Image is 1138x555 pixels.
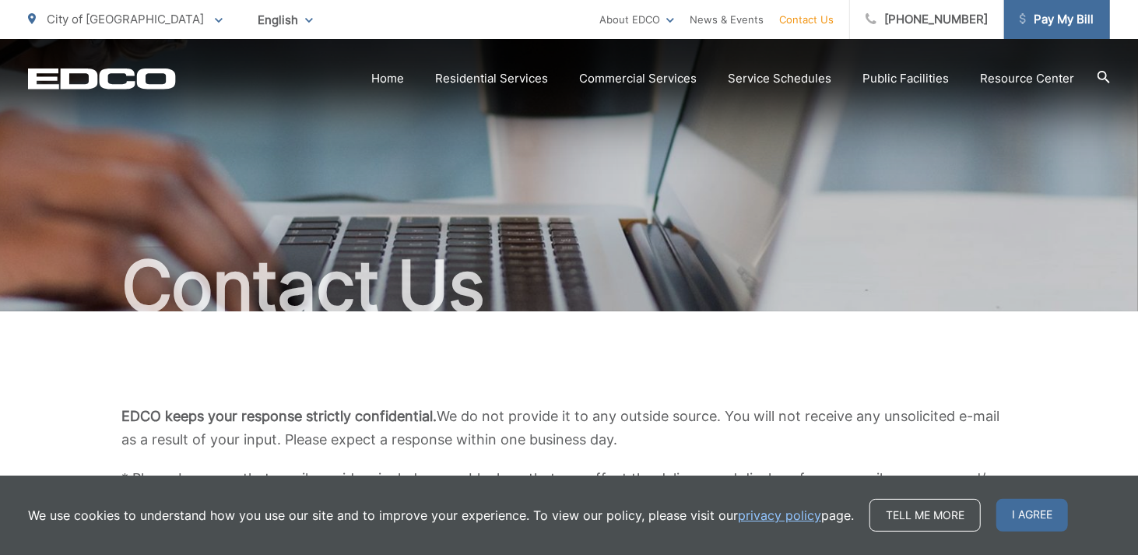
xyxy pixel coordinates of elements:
[738,506,821,525] a: privacy policy
[371,69,404,88] a: Home
[779,10,834,29] a: Contact Us
[996,499,1068,532] span: I agree
[862,69,949,88] a: Public Facilities
[728,69,831,88] a: Service Schedules
[579,69,697,88] a: Commercial Services
[121,405,1017,451] p: We do not provide it to any outside source. You will not receive any unsolicited e-mail as a resu...
[435,69,548,88] a: Residential Services
[1020,10,1094,29] span: Pay My Bill
[246,6,325,33] span: English
[47,12,204,26] span: City of [GEOGRAPHIC_DATA]
[980,69,1074,88] a: Resource Center
[690,10,764,29] a: News & Events
[28,506,854,525] p: We use cookies to understand how you use our site and to improve your experience. To view our pol...
[869,499,981,532] a: Tell me more
[599,10,674,29] a: About EDCO
[28,68,176,90] a: EDCD logo. Return to the homepage.
[121,408,437,424] b: EDCO keeps your response strictly confidential.
[28,248,1110,325] h1: Contact Us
